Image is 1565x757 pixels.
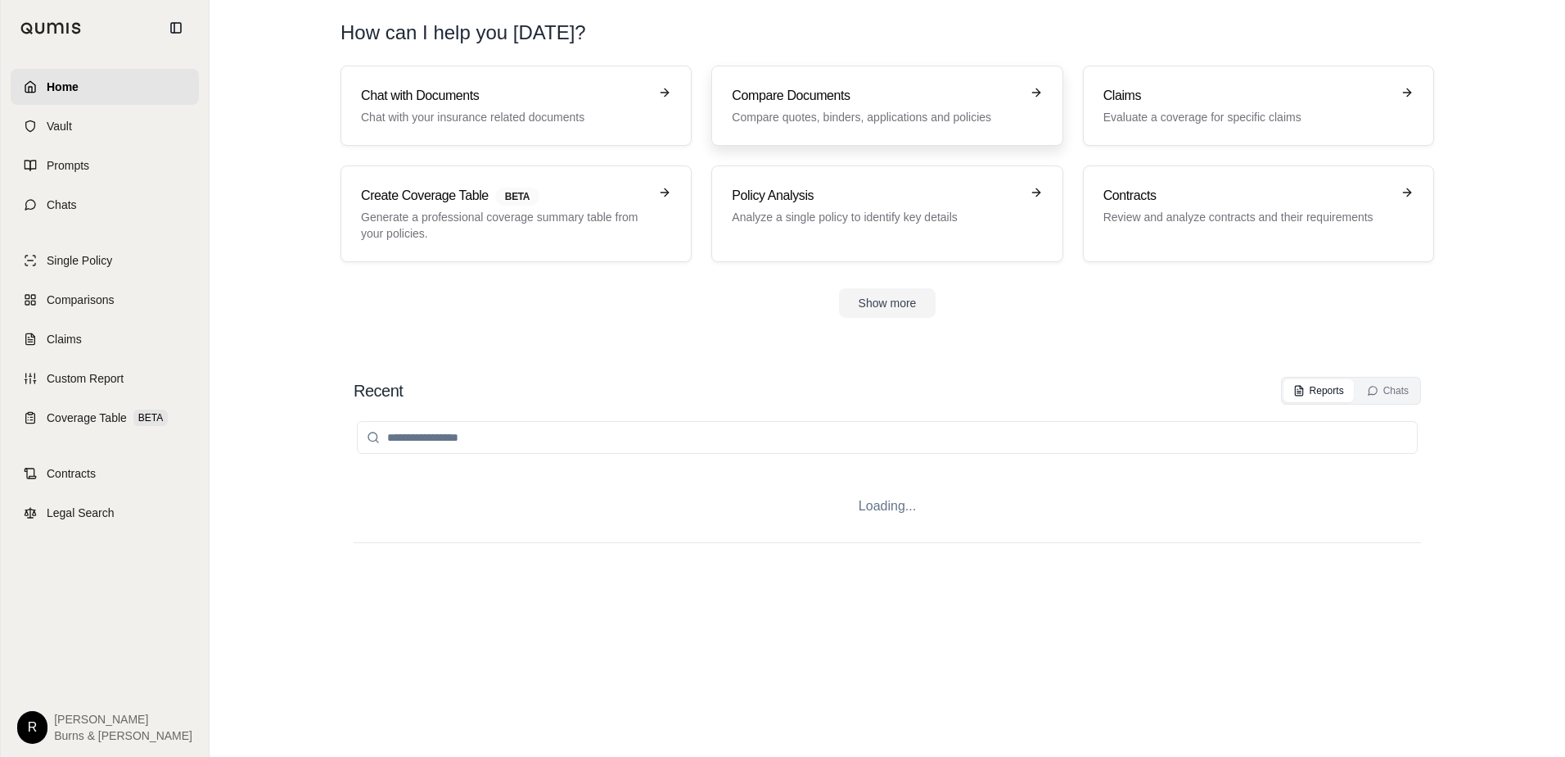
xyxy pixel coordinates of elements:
[1083,66,1434,146] a: ClaimsEvaluate a coverage for specific claims
[54,711,192,728] span: [PERSON_NAME]
[47,410,127,426] span: Coverage Table
[47,465,96,482] span: Contracts
[11,187,199,223] a: Chats
[163,15,189,41] button: Collapse sidebar
[11,321,199,357] a: Claims
[47,118,72,134] span: Vault
[1283,379,1354,402] button: Reports
[11,400,199,436] a: Coverage TableBETA
[732,86,1019,106] h3: Compare Documents
[47,197,77,213] span: Chats
[732,209,1019,225] p: Analyze a single policy to identify key details
[732,186,1019,206] h3: Policy Analysis
[839,288,936,318] button: Show more
[361,86,648,106] h3: Chat with Documents
[1293,384,1344,397] div: Reports
[711,165,1062,262] a: Policy AnalysisAnalyze a single policy to identify key details
[11,243,199,279] a: Single Policy
[732,109,1019,125] p: Compare quotes, binders, applications and policies
[11,456,199,492] a: Contracts
[11,108,199,144] a: Vault
[1103,186,1391,206] h3: Contracts
[1083,165,1434,262] a: ContractsReview and analyze contracts and their requirements
[20,22,82,34] img: Qumis Logo
[354,379,403,402] h2: Recent
[47,292,114,308] span: Comparisons
[11,69,199,105] a: Home
[47,252,112,269] span: Single Policy
[495,188,539,206] span: BETA
[47,157,89,174] span: Prompts
[47,79,79,95] span: Home
[341,20,586,46] h1: How can I help you [DATE]?
[361,209,648,242] p: Generate a professional coverage summary table from your policies.
[711,66,1062,146] a: Compare DocumentsCompare quotes, binders, applications and policies
[11,282,199,318] a: Comparisons
[54,728,192,744] span: Burns & [PERSON_NAME]
[1367,384,1409,397] div: Chats
[361,186,648,206] h3: Create Coverage Table
[11,495,199,531] a: Legal Search
[361,109,648,125] p: Chat with your insurance related documents
[1103,209,1391,225] p: Review and analyze contracts and their requirements
[47,505,115,521] span: Legal Search
[11,147,199,184] a: Prompts
[1103,109,1391,125] p: Evaluate a coverage for specific claims
[1103,86,1391,106] h3: Claims
[354,470,1421,542] div: Loading...
[341,66,692,146] a: Chat with DocumentsChat with your insurance related documents
[17,711,47,744] div: R
[47,370,124,387] span: Custom Report
[1357,379,1418,402] button: Chats
[341,165,692,262] a: Create Coverage TableBETAGenerate a professional coverage summary table from your policies.
[133,410,168,426] span: BETA
[47,331,82,347] span: Claims
[11,360,199,397] a: Custom Report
